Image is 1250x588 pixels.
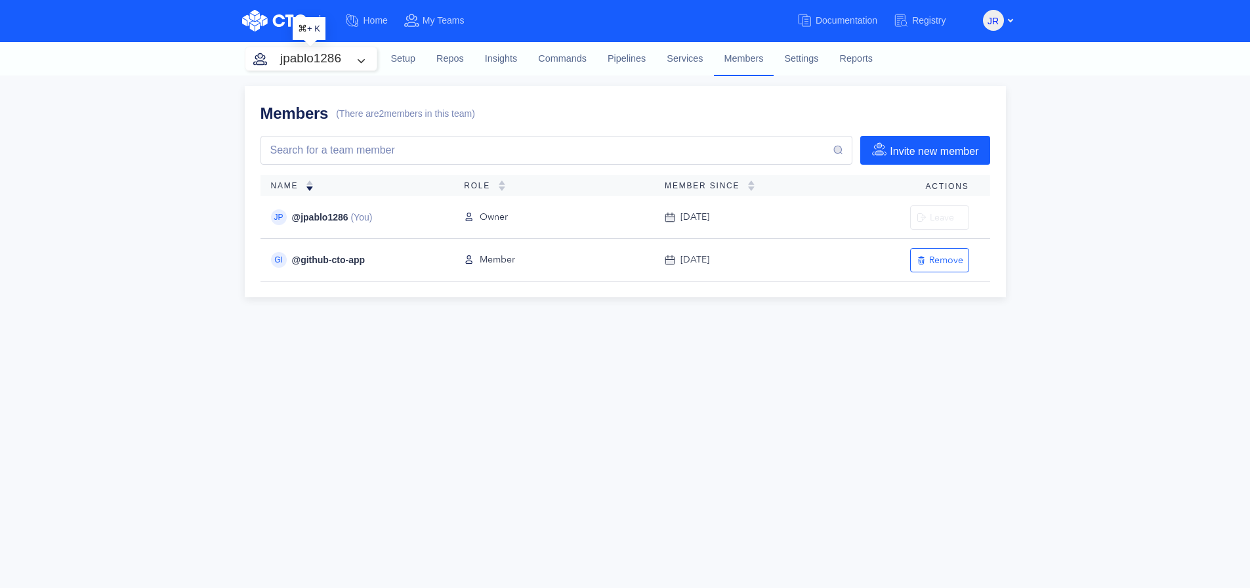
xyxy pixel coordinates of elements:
button: jpablo1286 [245,47,377,70]
span: JR [988,10,999,31]
input: Search [269,142,833,158]
a: Services [656,41,713,77]
a: Members [714,41,774,75]
a: Settings [774,41,829,77]
span: Home [364,15,388,26]
a: Commands [528,41,597,77]
img: sorting-empty.svg [747,180,755,191]
span: Name [271,181,306,190]
button: Remove [910,248,969,272]
div: @ jpablo1286 [260,209,444,225]
a: My Teams [404,9,480,33]
span: + K [307,22,320,35]
span: GI [274,256,283,264]
img: invite-member-icon [871,141,887,157]
div: Member [464,253,644,267]
a: Repos [426,41,474,77]
img: sorting-down.svg [306,180,314,191]
div: Remove [916,254,963,266]
button: JR [983,10,1004,31]
div: Leave [916,211,963,224]
a: Setup [381,41,427,77]
button: Invite new member [860,136,990,165]
a: Registry [893,9,961,33]
a: Home [344,9,404,33]
span: (There are 2 members in this team) [336,108,475,120]
div: @ github-cto-app [260,252,444,268]
span: JP [274,213,283,221]
div: [DATE] [665,210,820,224]
span: Member Since [665,181,747,190]
a: Insights [474,41,528,77]
span: Role [464,181,498,190]
span: (You) [348,211,373,224]
img: sorting-empty.svg [498,180,506,191]
a: Reports [829,41,883,77]
span: Documentation [816,15,877,26]
div: Owner [464,210,644,224]
span: Registry [912,15,946,26]
img: CTO.ai Logo [242,10,321,31]
span: My Teams [423,15,465,26]
div: [DATE] [665,253,820,267]
a: Documentation [797,9,893,33]
h1: Members [260,102,329,125]
th: Actions [831,175,990,196]
button: Leave [910,205,969,230]
a: Pipelines [597,41,656,77]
